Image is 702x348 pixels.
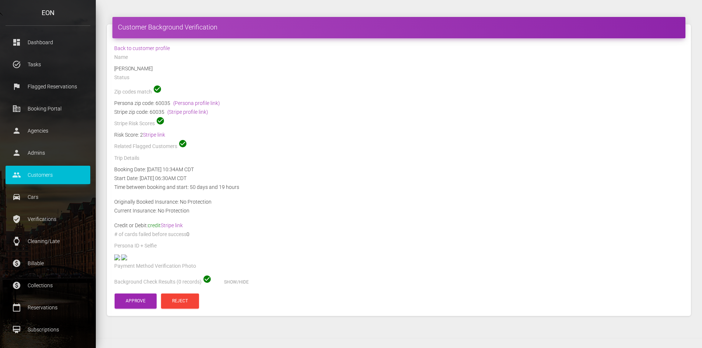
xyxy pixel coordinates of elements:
[109,230,689,241] div: 0
[143,132,165,138] a: Stripe link
[114,74,129,81] label: Status
[6,210,90,228] a: verified_user Verifications
[11,37,85,48] p: Dashboard
[114,231,186,238] label: # of cards failed before success
[6,232,90,250] a: watch Cleaning/Late
[11,59,85,70] p: Tasks
[11,280,85,291] p: Collections
[109,197,689,206] div: Originally Booked Insurance: No Protection
[213,275,260,290] button: Show/Hide
[6,144,90,162] a: person Admins
[11,191,85,203] p: Cars
[11,81,85,92] p: Flagged Reservations
[11,324,85,335] p: Subscriptions
[156,116,165,125] span: check_circle
[6,122,90,140] a: person Agencies
[6,188,90,206] a: drive_eta Cars
[115,293,157,309] button: Approve
[6,298,90,317] a: calendar_today Reservations
[6,254,90,273] a: paid Billable
[6,55,90,74] a: task_alt Tasks
[114,130,684,139] div: Risk Score: 2
[114,45,170,51] a: Back to customer profile
[114,254,120,260] img: IMG_3555.jpg
[114,99,684,108] div: Persona zip code: 60035
[118,22,680,32] h4: Customer Background Verification
[109,206,689,215] div: Current Insurance: No Protection
[114,143,177,150] label: Related Flagged Customers
[114,88,152,96] label: Zip codes match
[153,85,162,94] span: check_circle
[11,214,85,225] p: Verifications
[109,165,689,174] div: Booking Date: [DATE] 10:34AM CDT
[203,275,212,284] span: check_circle
[161,222,183,228] a: Stripe link
[6,99,90,118] a: corporate_fare Booking Portal
[6,276,90,295] a: paid Collections
[114,263,196,270] label: Payment Method Verification Photo
[114,108,684,116] div: Stripe zip code: 60035
[6,33,90,52] a: dashboard Dashboard
[11,258,85,269] p: Billable
[6,320,90,339] a: card_membership Subscriptions
[178,139,187,148] span: check_circle
[11,236,85,247] p: Cleaning/Late
[11,147,85,158] p: Admins
[167,109,208,115] a: (Stripe profile link)
[161,293,199,309] button: Reject
[11,103,85,114] p: Booking Portal
[11,302,85,313] p: Reservations
[109,174,689,183] div: Start Date: [DATE] 06:30AM CDT
[114,54,128,61] label: Name
[11,125,85,136] p: Agencies
[109,64,689,73] div: [PERSON_NAME]
[109,183,689,191] div: Time between booking and start: 50 days and 19 hours
[148,222,183,228] span: credit
[121,254,127,260] img: 37c483-legacy-shared-us-central1%2Fselfiefile%2Fimage%2F906279587%2Fshrine_processed%2F562722a4dc...
[114,120,155,127] label: Stripe Risk Scores
[114,155,139,162] label: Trip Details
[109,221,689,230] div: Credit or Debit:
[11,169,85,180] p: Customers
[173,100,220,106] a: (Persona profile link)
[114,278,202,286] label: Background Check Results (0 records)
[114,242,157,250] label: Persona ID + Selfie
[6,166,90,184] a: people Customers
[6,77,90,96] a: flag Flagged Reservations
